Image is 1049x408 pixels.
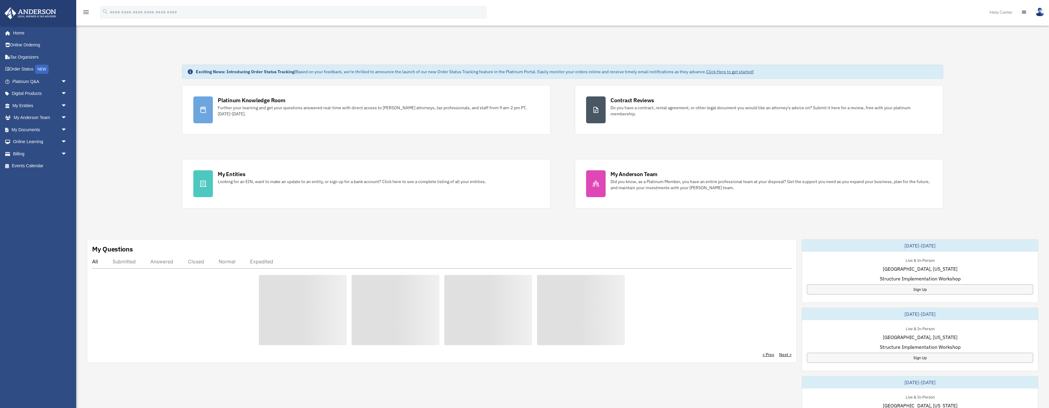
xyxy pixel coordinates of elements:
div: NEW [35,65,48,74]
a: My Anderson Teamarrow_drop_down [4,112,76,124]
div: Normal [219,258,235,265]
span: arrow_drop_down [61,112,73,124]
strong: Exciting News: Introducing Order Status Tracking! [196,69,296,74]
div: Did you know, as a Platinum Member, you have an entire professional team at your disposal? Get th... [610,179,932,191]
span: arrow_drop_down [61,75,73,88]
a: Platinum Q&Aarrow_drop_down [4,75,76,88]
i: search [102,8,109,15]
div: Do you have a contract, rental agreement, or other legal document you would like an attorney's ad... [610,105,932,117]
div: Submitted [113,258,136,265]
span: Structure Implementation Workshop [880,343,961,351]
a: menu [82,11,90,16]
div: Based on your feedback, we're thrilled to announce the launch of our new Order Status Tracking fe... [196,69,754,75]
a: Next > [779,352,792,358]
a: Home [4,27,73,39]
a: Digital Productsarrow_drop_down [4,88,76,100]
img: Anderson Advisors Platinum Portal [3,7,58,19]
div: My Questions [92,244,133,254]
span: arrow_drop_down [61,99,73,112]
a: < Prev [762,352,774,358]
div: Contract Reviews [610,96,654,104]
div: Live & In-Person [901,393,940,400]
a: Platinum Knowledge Room Further your learning and get your questions answered real-time with dire... [182,85,550,135]
div: Further your learning and get your questions answered real-time with direct access to [PERSON_NAM... [218,105,539,117]
div: Live & In-Person [901,325,940,331]
a: Sign Up [807,284,1033,294]
a: Sign Up [807,353,1033,363]
div: Live & In-Person [901,257,940,263]
span: [GEOGRAPHIC_DATA], [US_STATE] [883,334,958,341]
a: Contract Reviews Do you have a contract, rental agreement, or other legal document you would like... [575,85,943,135]
span: arrow_drop_down [61,88,73,100]
span: [GEOGRAPHIC_DATA], [US_STATE] [883,265,958,273]
div: Closed [188,258,204,265]
img: User Pic [1035,8,1044,16]
span: Structure Implementation Workshop [880,275,961,282]
div: Answered [150,258,173,265]
span: arrow_drop_down [61,136,73,148]
div: Platinum Knowledge Room [218,96,285,104]
a: Events Calendar [4,160,76,172]
a: Tax Organizers [4,51,76,63]
a: Online Learningarrow_drop_down [4,136,76,148]
div: [DATE]-[DATE] [802,308,1038,320]
a: My Entitiesarrow_drop_down [4,99,76,112]
div: [DATE]-[DATE] [802,376,1038,388]
a: Billingarrow_drop_down [4,148,76,160]
div: My Anderson Team [610,170,657,178]
a: Order StatusNEW [4,63,76,76]
div: All [92,258,98,265]
div: [DATE]-[DATE] [802,240,1038,252]
a: My Entities Looking for an EIN, want to make an update to an entity, or sign up for a bank accoun... [182,159,550,208]
a: My Anderson Team Did you know, as a Platinum Member, you have an entire professional team at your... [575,159,943,208]
div: Expedited [250,258,273,265]
div: Looking for an EIN, want to make an update to an entity, or sign up for a bank account? Click her... [218,179,486,185]
a: My Documentsarrow_drop_down [4,124,76,136]
span: arrow_drop_down [61,124,73,136]
a: Online Ordering [4,39,76,51]
span: arrow_drop_down [61,148,73,160]
a: Click Here to get started! [706,69,754,74]
div: My Entities [218,170,245,178]
i: menu [82,9,90,16]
